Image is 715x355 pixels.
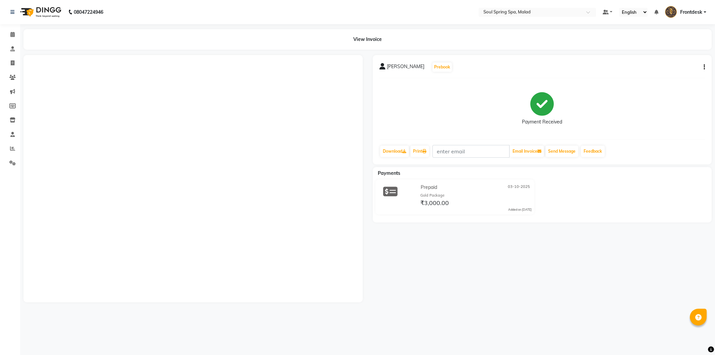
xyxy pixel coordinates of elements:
[432,62,452,72] button: Prebook
[378,170,400,176] span: Payments
[380,146,409,157] a: Download
[680,9,702,16] span: Frontdesk
[410,146,429,157] a: Print
[545,146,578,157] button: Send Message
[522,118,562,125] div: Payment Received
[74,3,103,21] b: 08047224946
[508,184,530,191] span: 03-10-2025
[510,146,544,157] button: Email Invoice
[421,184,437,191] span: Prepaid
[23,29,712,50] div: View Invoice
[687,328,708,348] iframe: chat widget
[665,6,677,18] img: Frontdesk
[432,145,510,158] input: enter email
[581,146,605,157] a: Feedback
[17,3,63,21] img: logo
[420,193,532,198] div: Gold Package
[387,63,424,72] span: [PERSON_NAME]
[420,199,449,208] span: ₹3,000.00
[508,207,532,212] div: Added on [DATE]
